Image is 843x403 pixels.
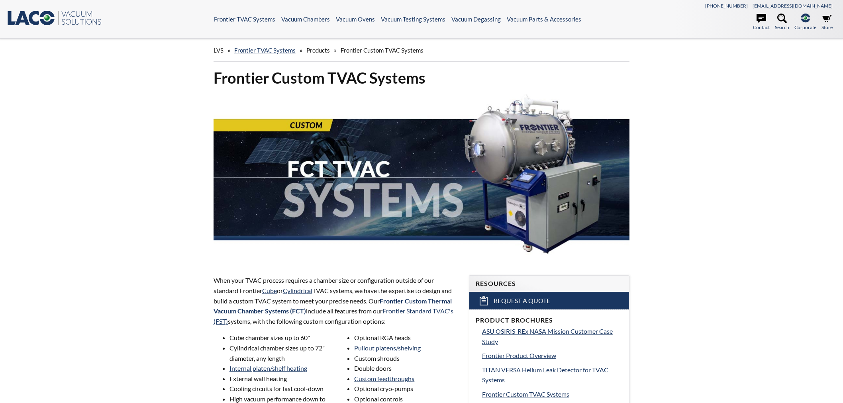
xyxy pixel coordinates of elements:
div: » » » [214,39,629,62]
span: Frontier Custom TVAC Systems [341,47,423,54]
span: Request a Quote [494,297,550,305]
li: Cooling circuits for fast cool-down [229,383,335,394]
a: Cylindrical [283,287,312,294]
p: When your TVAC process requires a chamber size or configuration outside of our standard Frontier ... [214,275,459,326]
li: External wall heating [229,374,335,384]
span: LVS [214,47,223,54]
span: TITAN VERSA Helium Leak Detector for TVAC Systems [482,366,608,384]
h1: Frontier Custom TVAC Systems [214,68,629,88]
li: Double doors [354,363,459,374]
a: Vacuum Degassing [451,16,501,23]
a: Vacuum Parts & Accessories [507,16,581,23]
li: Optional RGA heads [354,333,459,343]
img: FCT TVAC Systems header [214,94,629,260]
a: [EMAIL_ADDRESS][DOMAIN_NAME] [753,3,833,9]
a: Frontier Product Overview [482,350,623,361]
li: Custom shrouds [354,353,459,364]
a: Contact [753,14,770,31]
a: Vacuum Ovens [336,16,375,23]
li: Optional cryo-pumps [354,383,459,394]
span: Corporate [794,23,816,31]
a: Request a Quote [469,292,629,309]
a: [PHONE_NUMBER] [705,3,748,9]
a: Frontier TVAC Systems [234,47,296,54]
a: Vacuum Testing Systems [381,16,445,23]
a: Cube [262,287,277,294]
a: Vacuum Chambers [281,16,330,23]
a: Frontier Custom TVAC Systems [482,389,623,399]
a: Pullout platens/shelving [354,344,421,352]
h4: Resources [476,280,623,288]
span: Frontier Custom TVAC Systems [482,390,569,398]
li: Cylindrical chamber sizes up to 72" diameter, any length [229,343,335,363]
a: ASU OSIRIS-REx NASA Mission Customer Case Study [482,326,623,346]
span: ASU OSIRIS-REx NASA Mission Customer Case Study [482,327,613,345]
span: Frontier Product Overview [482,352,556,359]
a: TITAN VERSA Helium Leak Detector for TVAC Systems [482,365,623,385]
a: Internal platen/shelf heating [229,364,307,372]
a: Frontier Standard TVAC's (FST) [214,307,453,325]
a: Custom feedthroughs [354,375,414,382]
span: Products [306,47,330,54]
a: Frontier TVAC Systems [214,16,275,23]
a: Store [821,14,833,31]
h4: Product Brochures [476,316,623,325]
a: Search [775,14,789,31]
li: Cube chamber sizes up to 60" [229,333,335,343]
